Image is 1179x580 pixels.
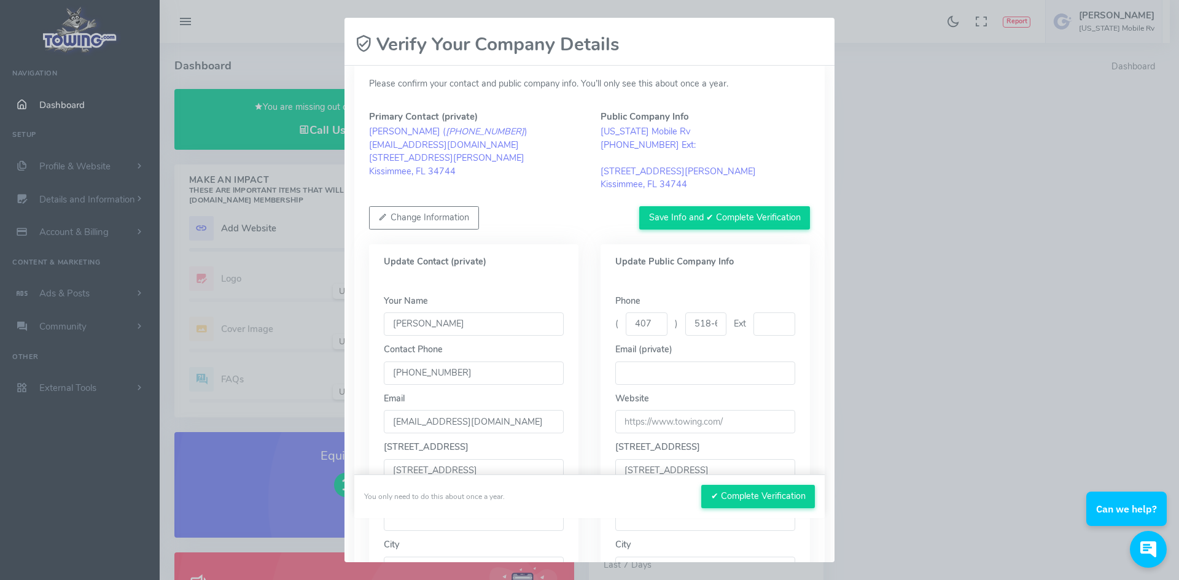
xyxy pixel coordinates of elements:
[384,441,469,454] label: [STREET_ADDRESS]
[615,538,631,552] label: City
[601,125,810,191] blockquote: [US_STATE] Mobile Rv [PHONE_NUMBER] Ext: [STREET_ADDRESS][PERSON_NAME] Kissimmee, FL 34744
[384,295,428,308] label: Your Name
[615,317,618,331] span: (
[615,343,672,357] label: Email (private)
[354,34,620,55] h2: Verify Your Company Details
[446,125,524,137] em: [PHONE_NUMBER]
[615,441,700,454] label: [STREET_ADDRESS]
[734,317,746,331] span: Ext
[364,491,505,502] div: You only need to do this about once a year.
[639,206,810,230] button: Save Info and ✔ Complete Verification
[369,206,479,230] button: Change Information
[615,410,795,433] input: https://www.towing.com/
[369,112,578,122] h5: Primary Contact (private)
[601,112,810,122] h5: Public Company Info
[675,317,678,331] span: )
[1077,458,1179,580] iframe: Conversations
[701,485,815,508] button: ✔ Complete Verification
[369,125,578,178] blockquote: [PERSON_NAME] ( ) [EMAIL_ADDRESS][DOMAIN_NAME] [STREET_ADDRESS][PERSON_NAME] Kissimmee, FL 34744
[384,392,405,406] label: Email
[384,343,443,357] label: Contact Phone
[615,295,640,308] label: Phone
[384,255,486,268] strong: Update Contact (private)
[384,538,399,552] label: City
[615,392,649,406] label: Website
[369,77,810,91] p: Please confirm your contact and public company info. You’ll only see this about once a year.
[615,255,734,268] strong: Update Public Company Info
